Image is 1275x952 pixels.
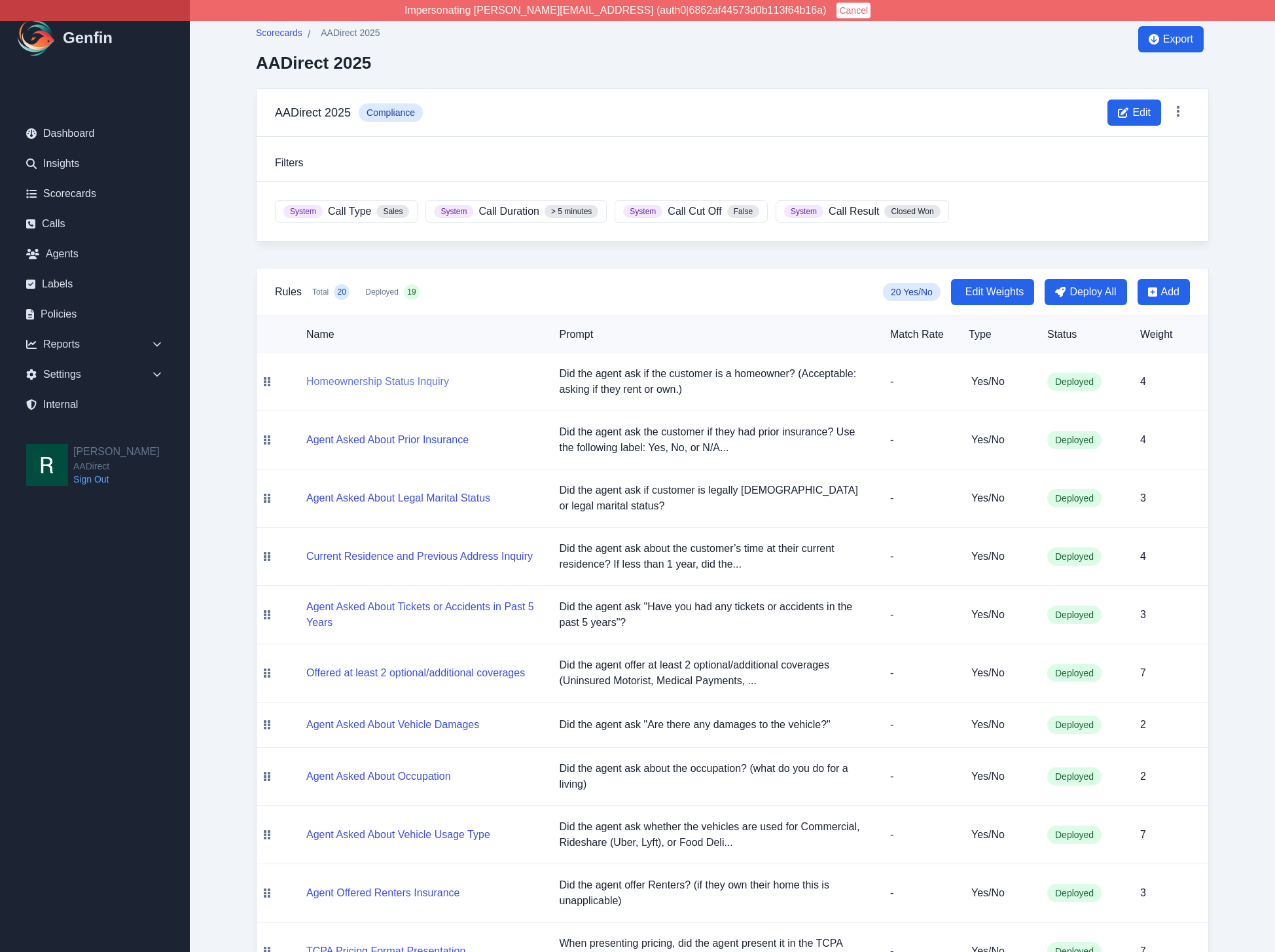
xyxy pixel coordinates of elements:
[16,181,174,207] a: Scorecards
[359,103,423,122] span: Compliance
[965,284,1024,300] span: Edit Weights
[306,617,539,628] a: Agent Asked About Tickets or Accidents in Past 5 Years
[1163,31,1193,47] span: Export
[1132,105,1151,120] span: Edit
[73,473,160,486] a: Sign Out
[306,887,460,898] a: Agent Offered Renters Insurance
[275,155,1190,171] h3: Filters
[1130,316,1208,353] th: Weight
[16,17,58,59] img: Logo
[560,819,869,851] p: Did the agent ask whether the vehicles are used for Commercial, Rideshare (Uber, Lyft), or Food D...
[784,205,823,218] span: System
[73,444,160,460] h2: [PERSON_NAME]
[1140,434,1146,445] span: 4
[951,279,1035,305] button: Edit Weights
[306,551,533,562] a: Current Residence and Previous Address Inquiry
[668,204,721,219] span: Call Cut Off
[880,316,958,353] th: Match Rate
[1107,100,1161,126] a: Edit
[971,665,1026,681] h5: Yes/No
[308,27,310,43] span: /
[890,769,948,784] p: -
[1138,26,1204,52] button: Export
[16,151,174,177] a: Insights
[338,287,346,297] span: 20
[560,424,869,456] p: Did the agent ask the customer if they had prior insurance? Use the following label: Yes, No, or ...
[1047,664,1102,682] span: Deployed
[890,665,948,681] p: -
[890,827,948,843] p: -
[1161,284,1179,300] span: Add
[1047,373,1102,391] span: Deployed
[545,205,598,218] span: > 5 minutes
[1140,719,1146,730] span: 2
[560,541,869,572] p: Did the agent ask about the customer’s time at their current residence? If less than 1 year, did ...
[1045,279,1126,305] button: Deploy All
[971,827,1026,843] h5: Yes/No
[275,103,351,122] h3: AADirect 2025
[306,665,525,681] button: Offered at least 2 optional/additional coverages
[971,885,1026,901] h5: Yes/No
[890,374,948,390] p: -
[321,26,380,39] span: AADirect 2025
[478,204,539,219] span: Call Duration
[560,657,869,689] p: Did the agent offer at least 2 optional/additional coverages (Uninsured Motorist, Medical Payment...
[306,885,460,901] button: Agent Offered Renters Insurance
[560,483,869,514] p: Did the agent ask if customer is legally [DEMOGRAPHIC_DATA] or legal marital status?
[1140,829,1146,840] span: 7
[256,26,302,39] span: Scorecards
[1140,887,1146,898] span: 3
[306,719,479,730] a: Agent Asked About Vehicle Damages
[1140,376,1146,387] span: 4
[1138,279,1190,305] button: Add
[549,316,880,353] th: Prompt
[434,205,473,218] span: System
[306,771,451,782] a: Agent Asked About Occupation
[1047,884,1102,902] span: Deployed
[16,120,174,147] a: Dashboard
[306,434,469,445] a: Agent Asked About Prior Insurance
[306,376,449,387] a: Homeownership Status Inquiry
[306,490,490,506] button: Agent Asked About Legal Marital Status
[971,374,1026,390] h5: Yes/No
[283,205,323,218] span: System
[73,460,160,473] span: AADirect
[365,287,399,297] span: Deployed
[1047,547,1102,566] span: Deployed
[16,361,174,388] div: Settings
[256,26,302,43] a: Scorecards
[836,3,871,18] button: Cancel
[1047,767,1102,786] span: Deployed
[1047,606,1102,624] span: Deployed
[883,283,941,301] span: 20 Yes/No
[306,374,449,390] button: Homeownership Status Inquiry
[256,53,380,73] h2: AADirect 2025
[1140,771,1146,782] span: 2
[958,316,1037,353] th: Type
[890,549,948,564] p: -
[560,717,869,733] p: Did the agent ask "Are there any damages to the vehicle?"
[971,432,1026,448] h5: Yes/No
[1140,667,1146,678] span: 7
[306,667,525,678] a: Offered at least 2 optional/additional coverages
[16,331,174,357] div: Reports
[727,205,759,218] span: False
[623,205,662,218] span: System
[1140,551,1146,562] span: 4
[971,607,1026,623] h5: Yes/No
[560,366,869,397] p: Did the agent ask if the customer is a homeowner? (Acceptable: asking if they rent or own.)
[971,490,1026,506] h5: Yes/No
[971,769,1026,784] h5: Yes/No
[407,287,416,297] span: 19
[1140,492,1146,503] span: 3
[312,287,329,297] span: Total
[278,316,549,353] th: Name
[560,877,869,909] p: Did the agent offer Renters? (if they own their home this is unapplicable)
[275,284,302,300] h3: Rules
[376,205,409,218] span: Sales
[1037,316,1130,353] th: Status
[306,492,490,503] a: Agent Asked About Legal Marital Status
[1047,826,1102,844] span: Deployed
[306,769,451,784] button: Agent Asked About Occupation
[306,599,539,631] button: Agent Asked About Tickets or Accidents in Past 5 Years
